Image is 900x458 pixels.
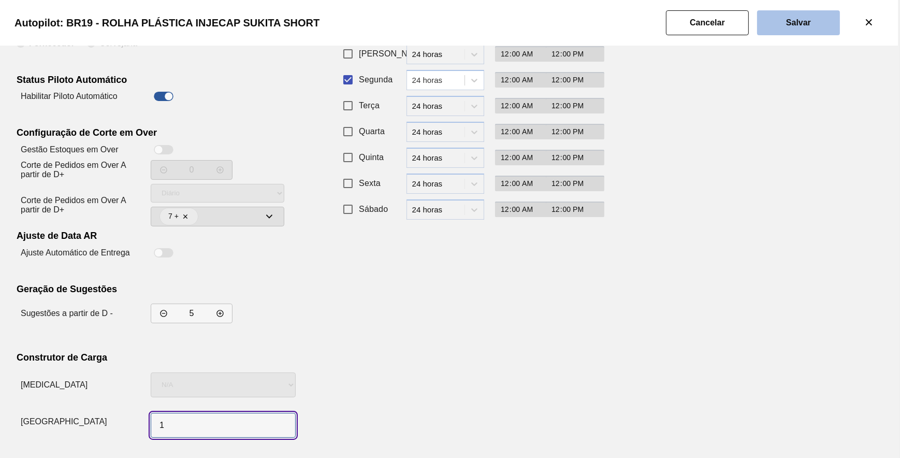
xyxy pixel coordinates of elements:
[21,380,88,389] label: [MEDICAL_DATA]
[412,76,466,84] div: 24 horas
[359,48,428,60] span: [PERSON_NAME]
[359,203,388,216] span: Sábado
[359,74,393,86] span: Segunda
[21,309,113,318] label: Sugestões a partir de D -
[17,284,277,297] div: Geração de Sugestões
[21,417,107,426] label: [GEOGRAPHIC_DATA]
[21,92,118,101] label: Habilitar Piloto Automático
[17,75,277,88] div: Status Piloto Automático
[21,248,130,257] label: Ajuste Automático de Entrega
[21,196,126,214] label: Corte de Pedidos em Over A partir de D+
[359,151,384,164] span: Quinta
[17,127,277,141] div: Configuração de Corte em Over
[21,161,126,179] label: Corte de Pedidos em Over A partir de D+
[17,231,277,244] div: Ajuste de Data AR
[17,352,277,366] div: Construtor de Carga
[359,177,381,190] span: Sexta
[21,145,119,154] label: Gestão Estoques em Over
[359,99,380,112] span: Terça
[359,125,385,138] span: Quarta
